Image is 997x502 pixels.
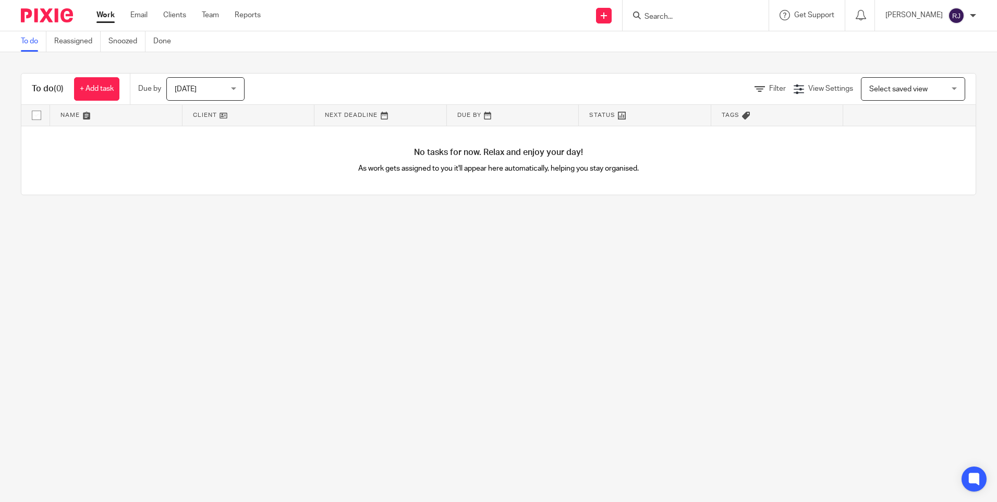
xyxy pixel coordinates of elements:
[948,7,965,24] img: svg%3E
[74,77,119,101] a: + Add task
[885,10,943,20] p: [PERSON_NAME]
[130,10,148,20] a: Email
[722,112,739,118] span: Tags
[138,83,161,94] p: Due by
[54,85,64,93] span: (0)
[153,31,179,52] a: Done
[808,85,853,92] span: View Settings
[175,86,197,93] span: [DATE]
[108,31,145,52] a: Snoozed
[32,83,64,94] h1: To do
[21,8,73,22] img: Pixie
[54,31,101,52] a: Reassigned
[96,10,115,20] a: Work
[235,10,261,20] a: Reports
[794,11,834,19] span: Get Support
[769,85,786,92] span: Filter
[869,86,928,93] span: Select saved view
[643,13,737,22] input: Search
[202,10,219,20] a: Team
[21,147,976,158] h4: No tasks for now. Relax and enjoy your day!
[163,10,186,20] a: Clients
[260,163,737,174] p: As work gets assigned to you it'll appear here automatically, helping you stay organised.
[21,31,46,52] a: To do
